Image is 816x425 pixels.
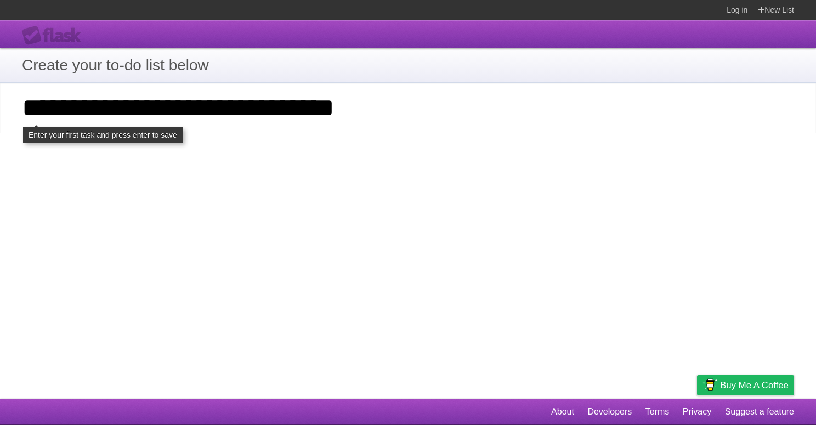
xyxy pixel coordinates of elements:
[683,401,711,422] a: Privacy
[22,26,88,46] div: Flask
[22,54,794,77] h1: Create your to-do list below
[720,376,789,395] span: Buy me a coffee
[725,401,794,422] a: Suggest a feature
[551,401,574,422] a: About
[587,401,632,422] a: Developers
[645,401,670,422] a: Terms
[697,375,794,395] a: Buy me a coffee
[702,376,717,394] img: Buy me a coffee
